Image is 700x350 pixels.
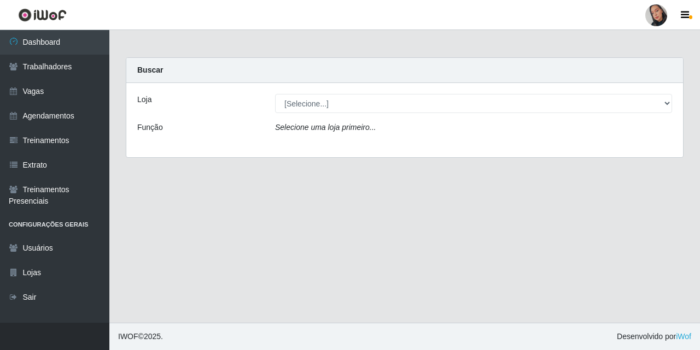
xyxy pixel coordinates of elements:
[617,331,691,342] span: Desenvolvido por
[137,94,151,105] label: Loja
[118,331,163,342] span: © 2025 .
[118,332,138,341] span: IWOF
[18,8,67,22] img: CoreUI Logo
[275,123,376,132] i: Selecione uma loja primeiro...
[137,122,163,133] label: Função
[676,332,691,341] a: iWof
[137,66,163,74] strong: Buscar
